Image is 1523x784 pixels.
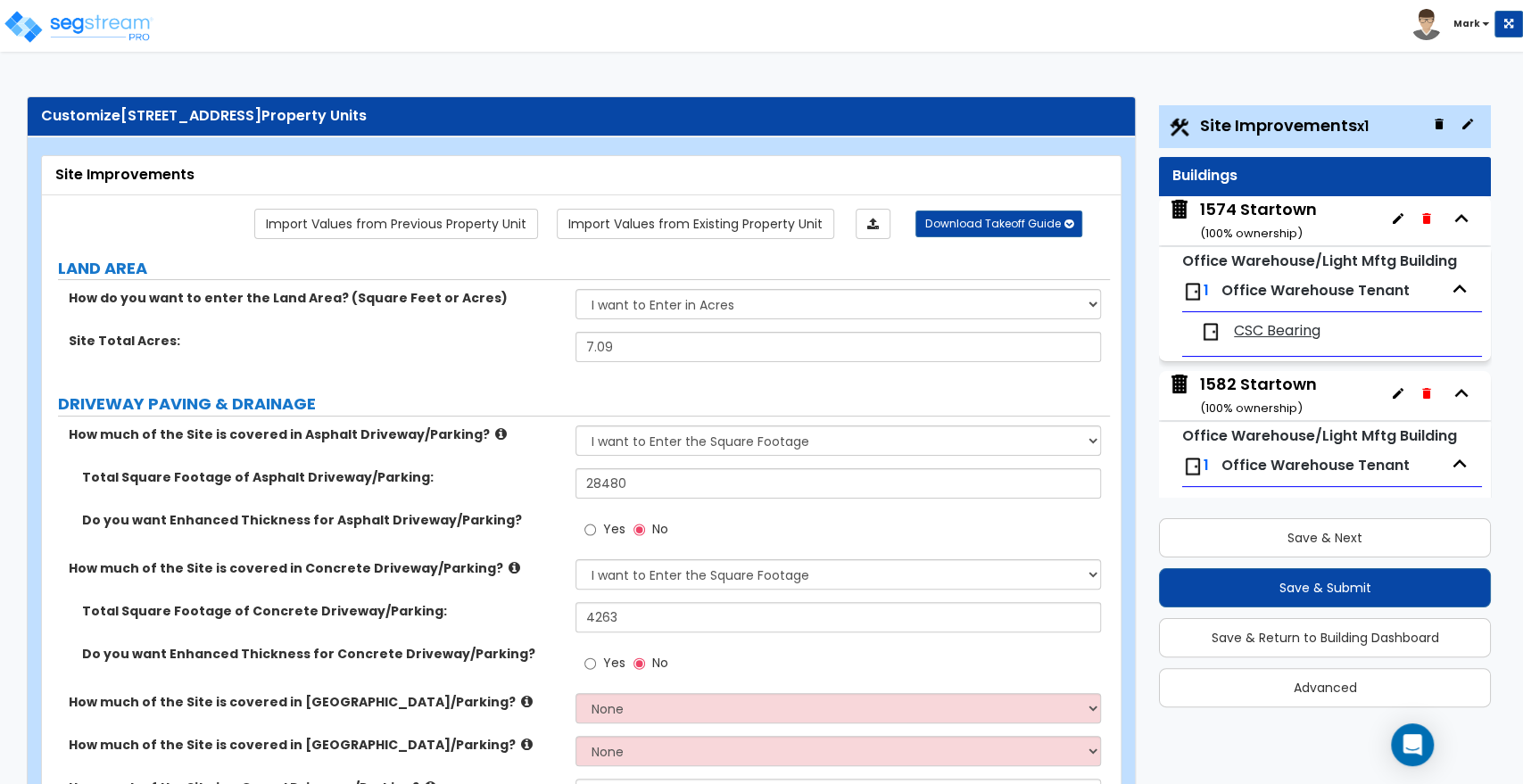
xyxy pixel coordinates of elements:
[1200,114,1369,136] span: Site Improvements
[925,216,1060,231] span: Download Takeoff Guide
[557,209,834,239] a: Import the dynamic attribute values from existing properties.
[521,738,533,751] i: click for more info!
[1159,568,1491,607] button: Save & Submit
[3,9,154,45] img: logo_pro_r.png
[602,654,625,672] span: Yes
[1234,321,1320,342] span: CSC Bearing
[1200,373,1317,418] div: 1582 Startown
[1357,117,1369,136] small: x1
[633,520,645,540] input: No
[584,654,596,673] input: Yes
[602,520,625,538] span: Yes
[82,511,562,529] label: Do you want Enhanced Thickness for Asphalt Driveway/Parking?
[69,693,562,711] label: How much of the Site is covered in [GEOGRAPHIC_DATA]/Parking?
[1221,280,1410,301] span: Office Warehouse Tenant
[69,289,562,307] label: How do you want to enter the Land Area? (Square Feet or Acres)
[58,257,1110,280] label: LAND AREA
[1200,321,1221,342] img: door.png
[1204,455,1209,475] span: 1
[1200,225,1303,242] small: ( 100 % ownership)
[1391,723,1434,766] div: Open Intercom Messenger
[82,645,562,663] label: Do you want Enhanced Thickness for Concrete Driveway/Parking?
[254,209,538,239] a: Import the dynamic attribute values from previous properties.
[82,468,562,486] label: Total Square Footage of Asphalt Driveway/Parking:
[1411,9,1442,40] img: avatar.png
[1168,373,1317,418] span: 1582 Startown
[1453,17,1480,30] b: Mark
[1172,166,1477,186] div: Buildings
[55,165,1107,186] div: Site Improvements
[1204,280,1209,301] span: 1
[120,105,261,126] span: [STREET_ADDRESS]
[1182,425,1457,446] small: Office Warehouse/Light Mftg Building
[1159,618,1491,657] button: Save & Return to Building Dashboard
[82,602,562,620] label: Total Square Footage of Concrete Driveway/Parking:
[1182,251,1457,271] small: Office Warehouse/Light Mftg Building
[1182,456,1204,477] img: door.png
[651,654,667,672] span: No
[633,654,645,673] input: No
[856,209,890,239] a: Import the dynamic attributes value through Excel sheet
[509,561,520,574] i: click for more info!
[1200,400,1303,417] small: ( 100 % ownership)
[1221,455,1410,475] span: Office Warehouse Tenant
[915,210,1082,237] button: Download Takeoff Guide
[1168,198,1317,243] span: 1574 Startown
[69,425,562,443] label: How much of the Site is covered in Asphalt Driveway/Parking?
[41,106,1122,127] div: Customize Property Units
[521,695,533,708] i: click for more info!
[651,520,667,538] span: No
[584,520,596,540] input: Yes
[1234,496,1284,516] span: LeeBoy
[69,736,562,754] label: How much of the Site is covered in [GEOGRAPHIC_DATA]/Parking?
[1159,518,1491,557] button: Save & Next
[69,332,562,350] label: Site Total Acres:
[1200,496,1221,517] img: door.png
[1168,373,1191,396] img: building.svg
[495,427,507,441] i: click for more info!
[1182,281,1204,302] img: door.png
[1200,198,1317,243] div: 1574 Startown
[1168,116,1191,139] img: Construction.png
[1168,198,1191,221] img: building.svg
[58,392,1110,416] label: DRIVEWAY PAVING & DRAINAGE
[1159,668,1491,707] button: Advanced
[69,559,562,577] label: How much of the Site is covered in Concrete Driveway/Parking?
